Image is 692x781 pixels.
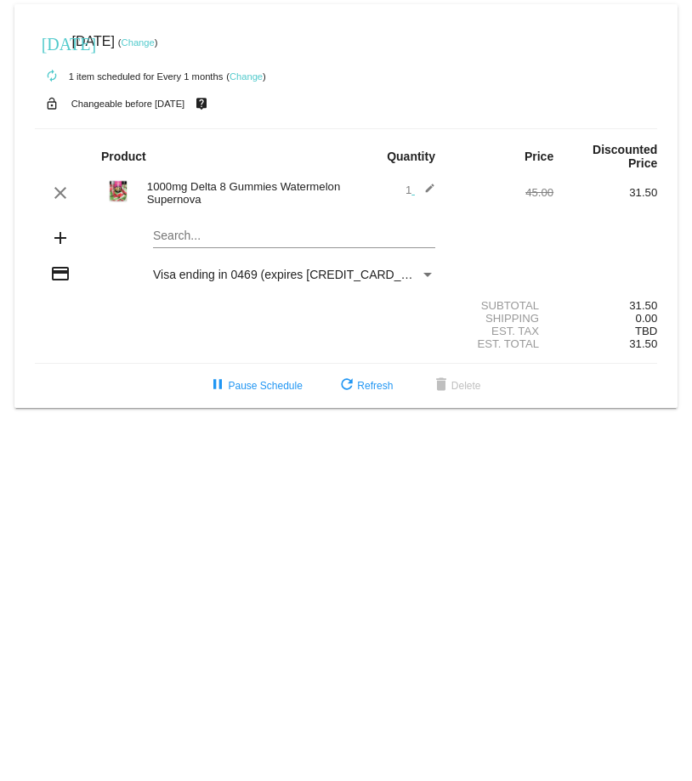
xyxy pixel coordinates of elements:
div: 45.00 [450,186,553,199]
small: ( ) [118,37,158,48]
strong: Product [101,150,146,163]
strong: Quantity [387,150,435,163]
div: 1000mg Delta 8 Gummies Watermelon Supernova [139,180,346,206]
span: TBD [635,325,657,337]
mat-icon: lock_open [42,93,62,115]
a: Change [122,37,155,48]
span: 31.50 [629,337,657,350]
mat-icon: autorenew [42,66,62,87]
img: JustDelta8_Gummies_Slices_WatermelonSupernova_1000mg-1.jpg [101,174,135,208]
mat-icon: edit [415,183,435,203]
mat-select: Payment Method [153,268,435,281]
button: Delete [417,371,495,401]
button: Pause Schedule [194,371,315,401]
span: 0.00 [636,312,658,325]
div: 31.50 [553,299,657,312]
small: ( ) [226,71,266,82]
span: Delete [431,380,481,392]
div: Est. Total [450,337,553,350]
mat-icon: delete [431,376,451,396]
mat-icon: add [50,228,71,248]
span: Refresh [337,380,393,392]
div: Shipping [450,312,553,325]
strong: Price [525,150,553,163]
span: 1 [406,184,435,196]
mat-icon: credit_card [50,263,71,284]
div: 31.50 [553,186,657,199]
button: Refresh [323,371,406,401]
mat-icon: pause [207,376,228,396]
mat-icon: [DATE] [42,32,62,53]
span: Pause Schedule [207,380,302,392]
div: Est. Tax [450,325,553,337]
span: Visa ending in 0469 (expires [CREDIT_CARD_DATA]) [153,268,438,281]
strong: Discounted Price [593,143,657,170]
div: Subtotal [450,299,553,312]
input: Search... [153,229,435,243]
a: Change [230,71,263,82]
span: [DATE] [72,34,115,48]
small: Changeable before [DATE] [71,99,185,109]
mat-icon: clear [50,183,71,203]
mat-icon: refresh [337,376,357,396]
small: 1 item scheduled for Every 1 months [35,71,224,82]
mat-icon: live_help [191,93,212,115]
